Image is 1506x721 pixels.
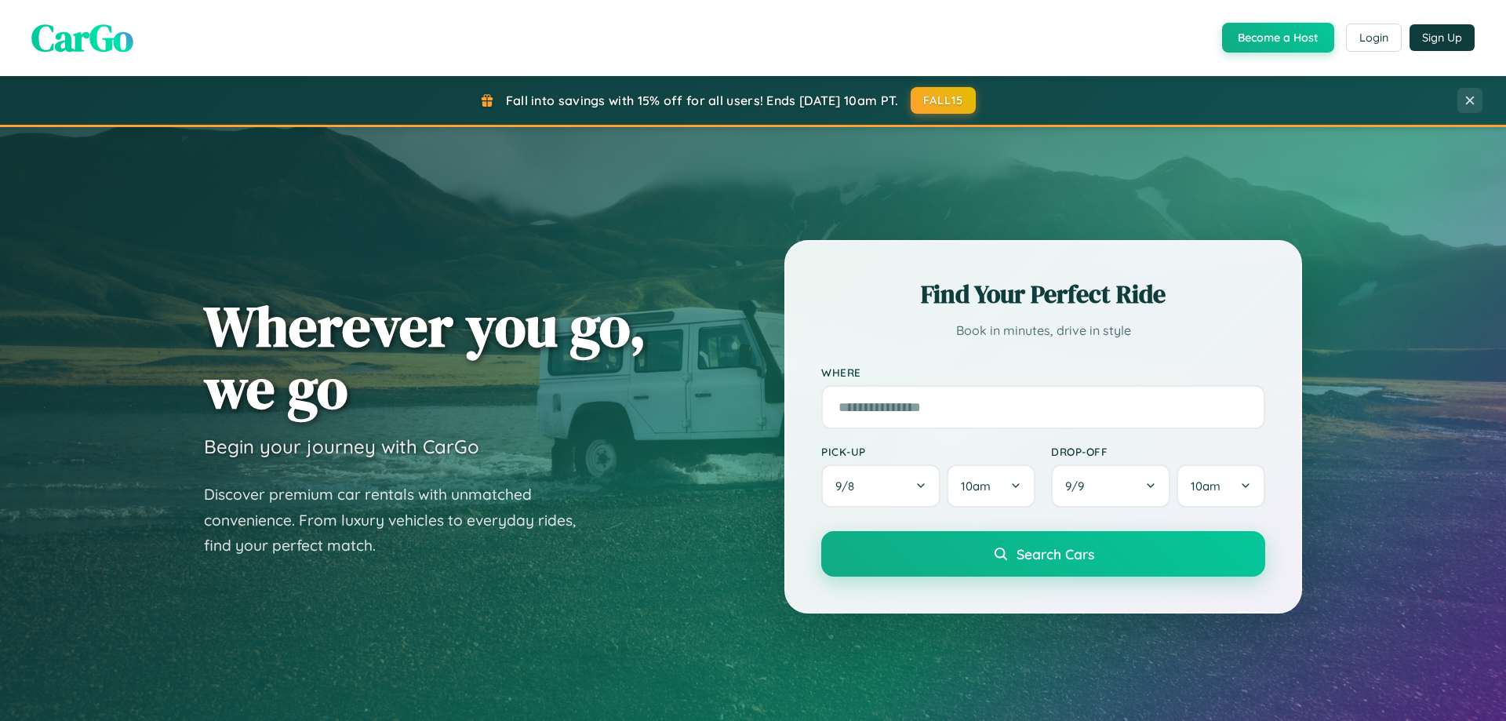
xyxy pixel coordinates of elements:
[1051,445,1265,458] label: Drop-off
[1051,464,1170,508] button: 9/9
[821,366,1265,379] label: Where
[821,319,1265,342] p: Book in minutes, drive in style
[1065,479,1092,493] span: 9 / 9
[204,295,646,419] h1: Wherever you go, we go
[1410,24,1475,51] button: Sign Up
[835,479,862,493] span: 9 / 8
[821,531,1265,577] button: Search Cars
[821,277,1265,311] h2: Find Your Perfect Ride
[506,93,899,108] span: Fall into savings with 15% off for all users! Ends [DATE] 10am PT.
[947,464,1035,508] button: 10am
[204,482,596,559] p: Discover premium car rentals with unmatched convenience. From luxury vehicles to everyday rides, ...
[31,12,133,64] span: CarGo
[821,464,940,508] button: 9/8
[1346,24,1402,52] button: Login
[911,87,977,114] button: FALL15
[1177,464,1265,508] button: 10am
[821,445,1035,458] label: Pick-up
[1191,479,1220,493] span: 10am
[1017,545,1094,563] span: Search Cars
[1222,23,1334,53] button: Become a Host
[961,479,991,493] span: 10am
[204,435,479,458] h3: Begin your journey with CarGo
